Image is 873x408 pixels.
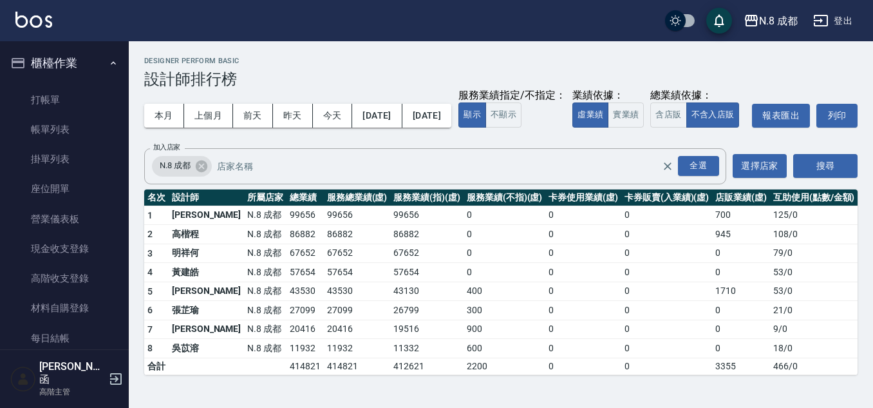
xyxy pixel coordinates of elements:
a: 現金收支登錄 [5,234,124,264]
td: [PERSON_NAME] [169,282,244,301]
span: 2 [147,229,153,239]
th: 卡券販賣(入業績)(虛) [621,189,712,206]
td: 0 [621,358,712,374]
button: 登出 [808,9,858,33]
td: 86882 [286,225,324,244]
button: Clear [659,157,677,175]
td: 99656 [286,206,324,225]
td: 43130 [390,282,464,301]
td: 1710 [712,282,770,301]
a: 高階收支登錄 [5,264,124,293]
td: 43530 [324,282,391,301]
span: 1 [147,210,153,220]
td: 0 [545,206,621,225]
h2: Designer Perform Basic [144,57,858,65]
td: 0 [712,320,770,339]
td: 11932 [324,339,391,358]
span: 3 [147,248,153,258]
td: [PERSON_NAME] [169,320,244,339]
td: 700 [712,206,770,225]
th: 卡券使用業績(虛) [545,189,621,206]
a: 每日結帳 [5,324,124,353]
td: 57654 [390,263,464,282]
td: 412621 [390,358,464,374]
button: 上個月 [184,104,233,128]
input: 店家名稱 [214,155,684,177]
td: 0 [621,206,712,225]
th: 名次 [144,189,169,206]
td: 27099 [324,301,391,320]
div: 全選 [678,156,719,176]
td: 99656 [390,206,464,225]
td: N.8 成都 [244,301,286,320]
button: 不含入店販 [686,102,740,128]
td: 900 [464,320,545,339]
td: 20416 [286,320,324,339]
button: save [706,8,732,34]
button: 搜尋 [793,154,858,178]
td: 0 [545,320,621,339]
div: 服務業績指定/不指定： [458,89,566,102]
span: 8 [147,343,153,353]
th: 設計師 [169,189,244,206]
span: N.8 成都 [152,159,198,172]
button: 前天 [233,104,273,128]
td: 吳苡溶 [169,339,244,358]
th: 互助使用(點數/金額) [770,189,858,206]
td: 466 / 0 [770,358,858,374]
button: 不顯示 [485,102,521,128]
td: 0 [464,244,545,263]
button: Open [675,153,722,179]
td: 0 [545,339,621,358]
span: 7 [147,324,153,335]
td: 27099 [286,301,324,320]
td: 0 [621,263,712,282]
td: 945 [712,225,770,244]
button: 顯示 [458,102,486,128]
div: 總業績依據： [650,89,746,102]
td: 0 [464,206,545,225]
td: 53 / 0 [770,263,858,282]
td: 0 [621,244,712,263]
td: 9 / 0 [770,320,858,339]
td: 108 / 0 [770,225,858,244]
a: 掛單列表 [5,144,124,174]
a: 材料自購登錄 [5,293,124,323]
td: 張芷瑜 [169,301,244,320]
td: 0 [545,244,621,263]
button: 列印 [816,104,858,128]
td: 125 / 0 [770,206,858,225]
th: 店販業績(虛) [712,189,770,206]
td: 53 / 0 [770,282,858,301]
td: 0 [712,263,770,282]
td: 0 [621,320,712,339]
td: 2200 [464,358,545,374]
a: 帳單列表 [5,115,124,144]
td: [PERSON_NAME] [169,206,244,225]
td: N.8 成都 [244,282,286,301]
span: 6 [147,305,153,315]
td: 0 [712,339,770,358]
td: 19516 [390,320,464,339]
button: 櫃檯作業 [5,46,124,80]
td: 86882 [324,225,391,244]
td: 0 [545,301,621,320]
td: 3355 [712,358,770,374]
td: 0 [621,225,712,244]
button: 選擇店家 [733,154,787,178]
td: 20416 [324,320,391,339]
th: 總業績 [286,189,324,206]
span: 5 [147,286,153,296]
td: 黃建皓 [169,263,244,282]
td: 43530 [286,282,324,301]
button: 報表匯出 [752,104,810,128]
a: 打帳單 [5,85,124,115]
td: N.8 成都 [244,244,286,263]
button: 實業績 [608,102,644,128]
td: 0 [545,282,621,301]
td: 0 [621,339,712,358]
img: Logo [15,12,52,28]
td: 18 / 0 [770,339,858,358]
button: [DATE] [402,104,451,128]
